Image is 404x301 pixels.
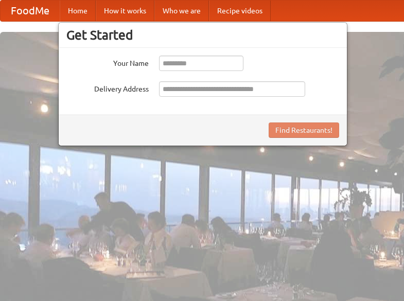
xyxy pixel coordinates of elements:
[96,1,154,21] a: How it works
[1,1,60,21] a: FoodMe
[66,27,339,43] h3: Get Started
[66,56,149,68] label: Your Name
[60,1,96,21] a: Home
[66,81,149,94] label: Delivery Address
[269,122,339,138] button: Find Restaurants!
[209,1,271,21] a: Recipe videos
[154,1,209,21] a: Who we are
